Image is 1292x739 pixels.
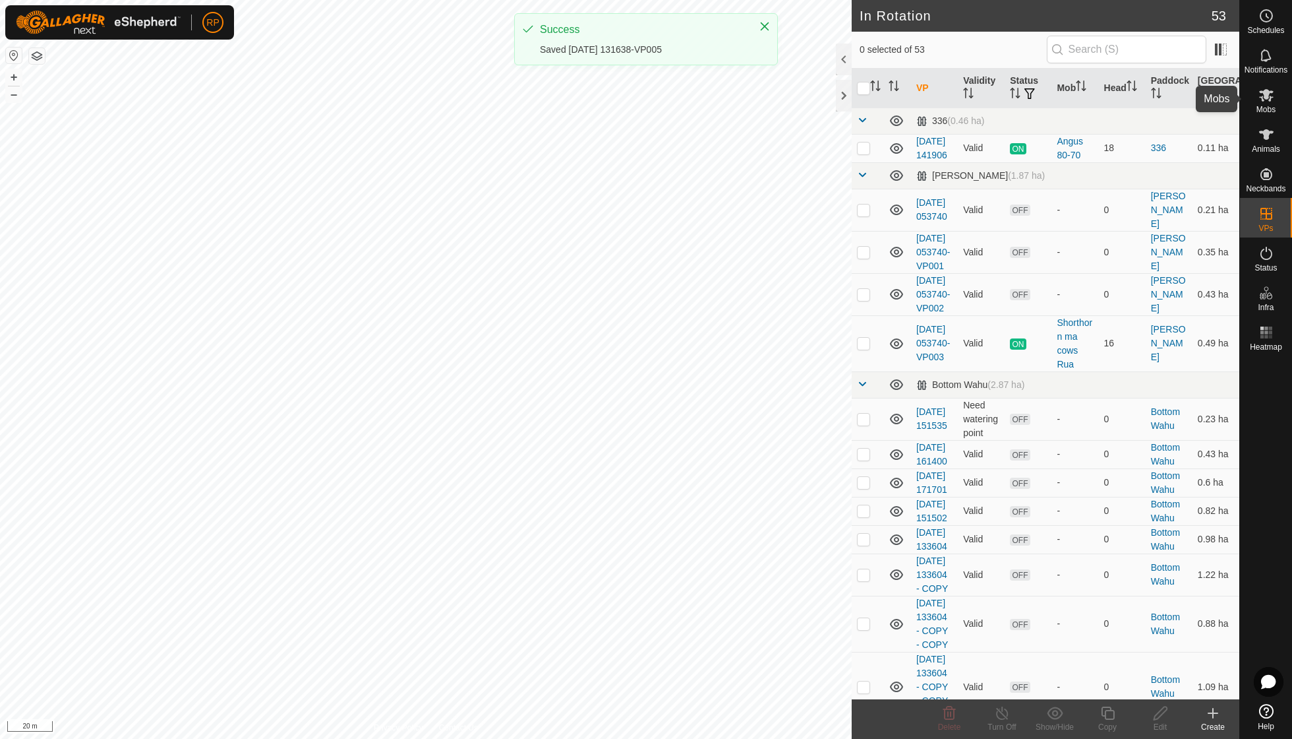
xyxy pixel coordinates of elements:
[1010,143,1026,154] span: ON
[1146,69,1192,108] th: Paddock
[755,17,774,36] button: Close
[1099,440,1146,468] td: 0
[1010,90,1020,100] p-sorticon: Activate to sort
[1151,143,1166,153] a: 336
[889,82,899,93] p-sorticon: Activate to sort
[1057,288,1093,302] div: -
[1192,273,1239,315] td: 0.43 ha
[916,324,950,362] a: [DATE] 053740-VP003
[1151,612,1180,636] a: Bottom Wahu
[1028,721,1081,733] div: Show/Hide
[1057,245,1093,259] div: -
[1192,189,1239,231] td: 0.21 ha
[958,652,1005,722] td: Valid
[1258,224,1273,232] span: VPs
[958,554,1005,596] td: Valid
[1218,90,1229,100] p-sorticon: Activate to sort
[958,398,1005,440] td: Need watering point
[1192,596,1239,652] td: 0.88 ha
[16,11,181,34] img: Gallagher Logo
[1099,69,1146,108] th: Head
[1245,66,1287,74] span: Notifications
[1151,233,1186,271] a: [PERSON_NAME]
[6,86,22,102] button: –
[958,596,1005,652] td: Valid
[1240,699,1292,736] a: Help
[1099,189,1146,231] td: 0
[1151,470,1180,495] a: Bottom Wahu
[1051,69,1098,108] th: Mob
[540,22,746,38] div: Success
[1010,247,1030,258] span: OFF
[1254,264,1277,272] span: Status
[958,525,1005,554] td: Valid
[1057,617,1093,631] div: -
[916,654,948,720] a: [DATE] 133604 - COPY - COPY - COPY
[1099,497,1146,525] td: 0
[1246,185,1285,193] span: Neckbands
[540,43,746,57] div: Saved [DATE] 131638-VP005
[1247,26,1284,34] span: Schedules
[916,197,947,222] a: [DATE] 053740
[1151,527,1180,552] a: Bottom Wahu
[1099,468,1146,497] td: 0
[958,189,1005,231] td: Valid
[916,556,948,594] a: [DATE] 133604 - COPY
[1258,304,1274,311] span: Infra
[1151,275,1186,313] a: [PERSON_NAME]
[1057,316,1093,371] div: Shorthorn ma cows Rua
[1212,6,1226,26] span: 53
[1151,324,1186,362] a: [PERSON_NAME]
[916,170,1045,181] div: [PERSON_NAME]
[1192,440,1239,468] td: 0.43 ha
[1192,69,1239,108] th: [GEOGRAPHIC_DATA] Area
[916,442,947,466] a: [DATE] 161400
[916,233,950,271] a: [DATE] 053740-VP001
[911,69,958,108] th: VP
[1008,170,1045,181] span: (1.87 ha)
[1192,468,1239,497] td: 0.6 ha
[963,90,974,100] p-sorticon: Activate to sort
[1192,652,1239,722] td: 1.09 ha
[1099,231,1146,273] td: 0
[1047,36,1206,63] input: Search (S)
[29,48,45,64] button: Map Layers
[1057,532,1093,546] div: -
[1099,596,1146,652] td: 0
[1010,682,1030,693] span: OFF
[1127,82,1137,93] p-sorticon: Activate to sort
[1151,562,1180,587] a: Bottom Wahu
[1010,414,1030,425] span: OFF
[1192,497,1239,525] td: 0.82 ha
[958,468,1005,497] td: Valid
[1081,721,1134,733] div: Copy
[860,8,1212,24] h2: In Rotation
[916,598,948,650] a: [DATE] 133604 - COPY - COPY
[1010,205,1030,216] span: OFF
[1192,398,1239,440] td: 0.23 ha
[1250,343,1282,351] span: Heatmap
[1151,191,1186,229] a: [PERSON_NAME]
[1192,525,1239,554] td: 0.98 ha
[958,69,1005,108] th: Validity
[1099,315,1146,371] td: 16
[1057,412,1093,426] div: -
[947,115,984,126] span: (0.46 ha)
[1010,478,1030,489] span: OFF
[1099,525,1146,554] td: 0
[916,275,950,313] a: [DATE] 053740-VP002
[1099,398,1146,440] td: 0
[1010,569,1030,581] span: OFF
[1057,447,1093,461] div: -
[1134,721,1187,733] div: Edit
[1076,82,1086,93] p-sorticon: Activate to sort
[1057,504,1093,518] div: -
[916,527,947,552] a: [DATE] 133604
[976,721,1028,733] div: Turn Off
[1010,289,1030,300] span: OFF
[1192,231,1239,273] td: 0.35 ha
[1010,619,1030,630] span: OFF
[206,16,219,30] span: RP
[6,48,22,63] button: Reset Map
[1192,315,1239,371] td: 0.49 ha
